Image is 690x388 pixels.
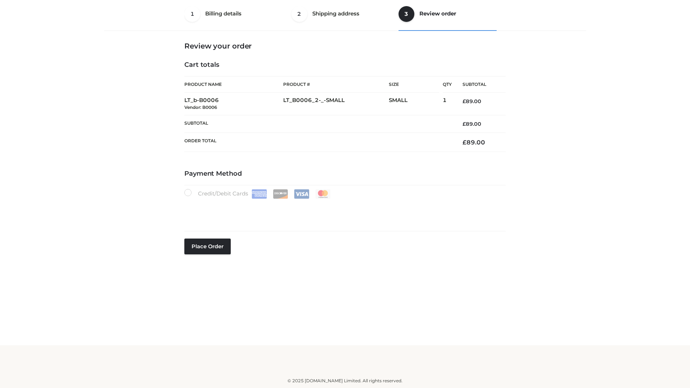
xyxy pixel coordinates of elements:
img: Amex [252,189,267,199]
td: LT_b-B0006 [184,93,283,115]
span: £ [463,139,466,146]
th: Order Total [184,133,452,152]
img: Mastercard [315,189,331,199]
th: Qty [443,76,452,93]
h3: Review your order [184,42,506,50]
div: © 2025 [DOMAIN_NAME] Limited. All rights reserved. [107,377,583,384]
td: LT_B0006_2-_-SMALL [283,93,389,115]
span: £ [463,121,466,127]
iframe: Secure payment input frame [183,197,504,223]
td: 1 [443,93,452,115]
span: £ [463,98,466,105]
label: Credit/Debit Cards [184,189,331,199]
bdi: 89.00 [463,121,481,127]
img: Discover [273,189,288,199]
th: Subtotal [184,115,452,133]
th: Subtotal [452,77,506,93]
td: SMALL [389,93,443,115]
th: Size [389,77,439,93]
bdi: 89.00 [463,139,485,146]
button: Place order [184,239,231,254]
th: Product # [283,76,389,93]
h4: Cart totals [184,61,506,69]
bdi: 89.00 [463,98,481,105]
h4: Payment Method [184,170,506,178]
th: Product Name [184,76,283,93]
small: Vendor: B0006 [184,105,217,110]
img: Visa [294,189,309,199]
